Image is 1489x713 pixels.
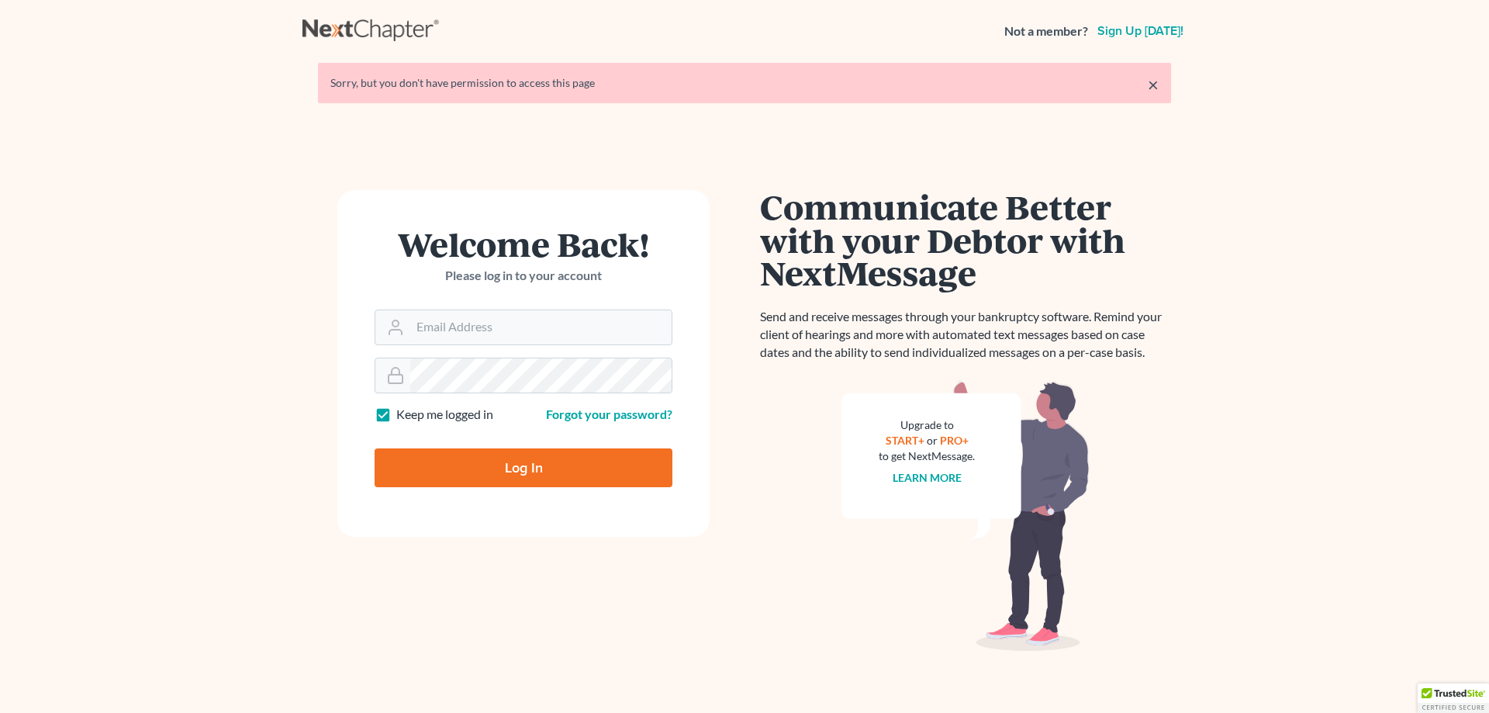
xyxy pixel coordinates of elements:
h1: Communicate Better with your Debtor with NextMessage [760,190,1171,289]
a: Forgot your password? [546,407,672,421]
a: PRO+ [940,434,969,447]
strong: Not a member? [1004,22,1088,40]
a: START+ [886,434,924,447]
div: to get NextMessage. [879,448,975,464]
a: Sign up [DATE]! [1094,25,1187,37]
p: Please log in to your account [375,267,672,285]
img: nextmessage_bg-59042aed3d76b12b5cd301f8e5b87938c9018125f34e5fa2b7a6b67550977c72.svg [841,380,1090,652]
div: TrustedSite Certified [1418,684,1489,713]
span: or [927,434,938,447]
a: Learn more [893,471,962,484]
h1: Welcome Back! [375,227,672,261]
div: Upgrade to [879,417,975,433]
input: Email Address [410,310,672,344]
a: × [1148,75,1159,94]
div: Sorry, but you don't have permission to access this page [330,75,1159,91]
p: Send and receive messages through your bankruptcy software. Remind your client of hearings and mo... [760,308,1171,362]
input: Log In [375,448,672,487]
label: Keep me logged in [396,406,493,424]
